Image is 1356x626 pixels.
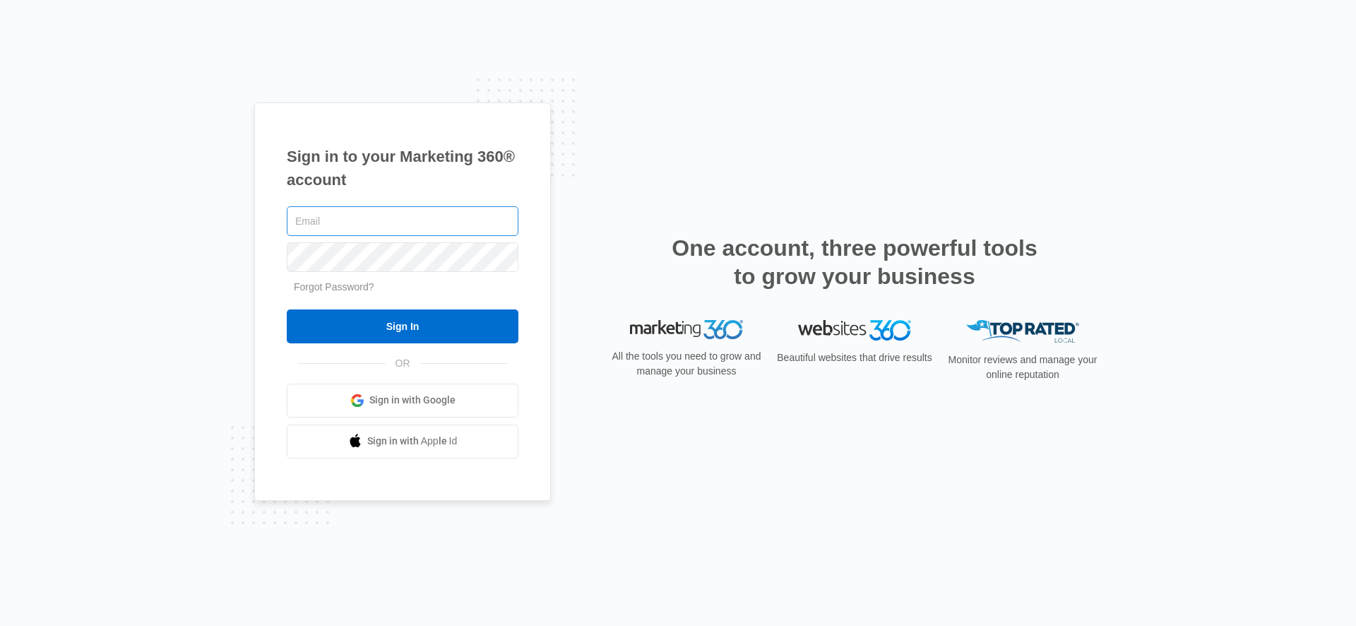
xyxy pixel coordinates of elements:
img: Marketing 360 [630,320,743,340]
p: All the tools you need to grow and manage your business [607,349,766,379]
a: Sign in with Apple Id [287,425,518,459]
img: Websites 360 [798,320,911,341]
input: Sign In [287,309,518,343]
a: Sign in with Google [287,384,518,418]
span: Sign in with Apple Id [367,434,458,449]
img: Top Rated Local [966,320,1079,343]
h1: Sign in to your Marketing 360® account [287,145,518,191]
span: OR [386,356,420,371]
a: Forgot Password? [294,281,374,293]
h2: One account, three powerful tools to grow your business [667,234,1042,290]
input: Email [287,206,518,236]
p: Monitor reviews and manage your online reputation [944,353,1102,382]
span: Sign in with Google [369,393,456,408]
p: Beautiful websites that drive results [775,350,934,365]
